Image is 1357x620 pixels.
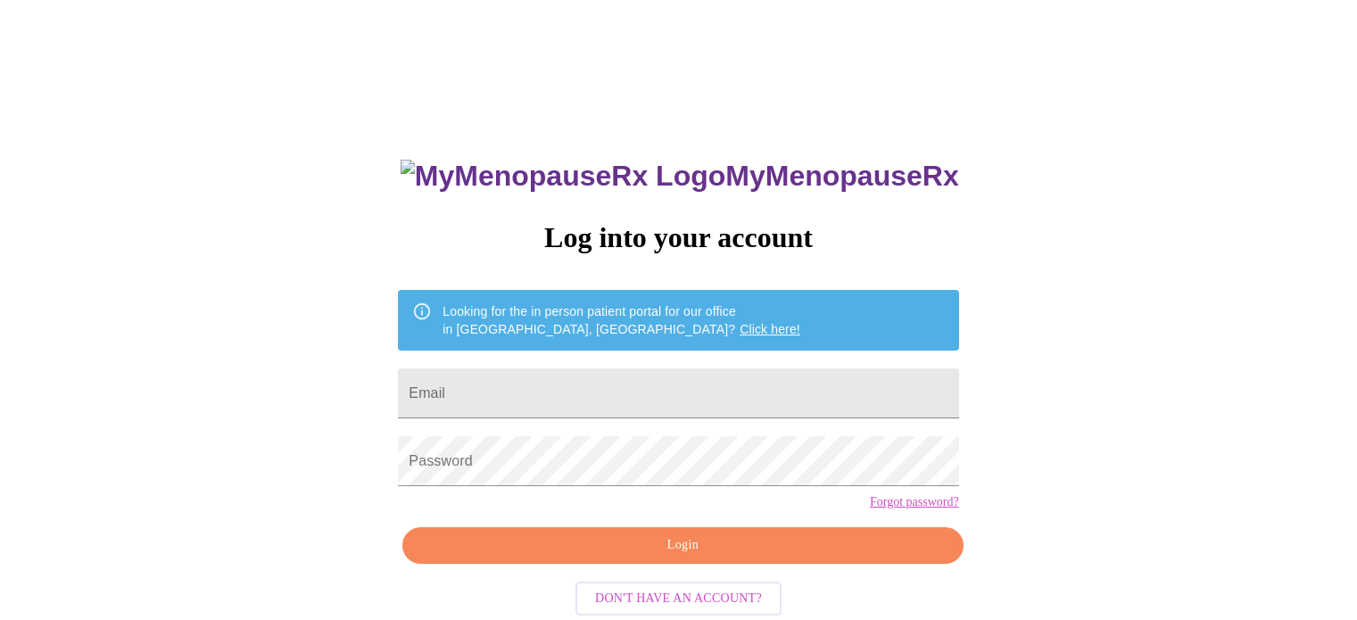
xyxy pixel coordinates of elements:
h3: Log into your account [398,221,958,254]
a: Don't have an account? [571,589,786,604]
button: Login [402,527,963,564]
span: Don't have an account? [595,588,762,610]
h3: MyMenopauseRx [401,160,959,193]
div: Looking for the in person patient portal for our office in [GEOGRAPHIC_DATA], [GEOGRAPHIC_DATA]? [443,295,800,345]
button: Don't have an account? [575,582,782,616]
img: MyMenopauseRx Logo [401,160,725,193]
span: Login [423,534,942,557]
a: Forgot password? [870,495,959,509]
a: Click here! [740,322,800,336]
